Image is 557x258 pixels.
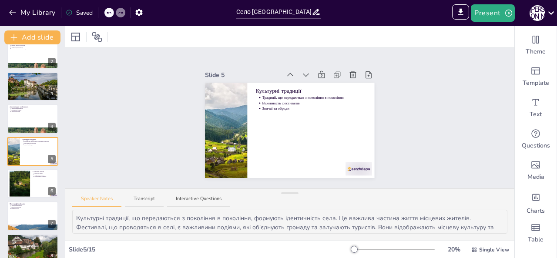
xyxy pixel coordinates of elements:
span: Media [527,173,544,181]
p: Природні краєвиди [10,74,56,76]
p: Традиційна архітектура [11,46,56,48]
div: Add images, graphics, shapes or video [515,155,557,186]
p: Спілкування з родиною [34,176,56,178]
p: Ідеальне місце для прогулянок [11,77,56,79]
div: Add ready made slides [515,61,557,92]
p: Традиції, що передаються з покоління в покоління [24,141,56,142]
p: Традиційна архітектура [11,107,56,109]
p: Звичаї та обряди [262,106,366,111]
textarea: Культурні традиції, що передаються з покоління в покоління, формують ідентичність села. Це важлив... [72,210,507,234]
div: А [PERSON_NAME] [530,5,545,21]
div: 4 [48,123,56,131]
div: Slide 5 [205,70,280,80]
button: Add slide [4,30,60,44]
span: Position [92,32,102,42]
button: Speaker Notes [72,195,121,207]
p: Архітектурні особливості [10,106,56,108]
div: 4 [7,104,58,133]
span: Text [530,110,542,119]
p: Культурні традиції [22,138,56,141]
p: Важливість фестивалів [262,101,366,106]
div: Layout [69,30,83,44]
input: Insert title [236,6,311,18]
div: Add text boxes [515,92,557,124]
div: Add charts and graphs [515,186,557,218]
span: Questions [522,141,550,150]
div: Get real-time input from your audience [515,124,557,155]
p: Важливість фестивалів [24,142,56,144]
p: Зміни протягом року [11,241,56,242]
div: 2 [48,58,56,66]
p: Емоції від природи [11,206,56,208]
div: 5 [7,137,58,166]
p: Унікальний стиль [11,111,56,113]
div: Change the overall theme [515,30,557,61]
p: Унікальний культурний спадок [11,48,56,50]
p: Традиції, що передаються з покоління в покоління [262,95,366,100]
div: 6 [48,187,56,195]
p: Фотографії пейзажів [10,203,56,205]
p: Простота життя [34,172,56,174]
span: Single View [479,246,509,254]
button: Interactive Questions [167,195,230,207]
button: My Library [7,6,59,20]
div: 2 [7,40,58,68]
div: 7 [7,201,58,230]
div: 3 [48,90,56,98]
p: Різноманіття природи [11,239,56,241]
span: Theme [526,47,546,56]
button: Present [471,4,514,22]
p: Сезонні зміни [10,235,56,238]
p: Традиційні ремесла [34,174,56,176]
div: Add a table [515,218,557,249]
p: Сільське життя [33,171,56,173]
span: Table [528,235,544,244]
button: Transcript [125,195,164,207]
p: Старовинні будинки [11,109,56,111]
p: Атмосфера пейзажів [11,205,56,207]
p: Місцеві жителі дружелюбні [11,44,56,46]
div: 20 % [443,245,464,254]
span: Template [523,79,549,87]
p: Унікальні краєвиди кожного сезону [11,237,56,239]
button: А [PERSON_NAME] [530,4,545,22]
p: Звичаї та обряди [24,144,56,146]
div: Slide 5 / 15 [69,245,351,254]
div: Saved [66,8,93,17]
p: Різні пори року [11,208,56,210]
div: 3 [7,72,58,101]
div: 6 [7,169,58,198]
span: Charts [527,207,545,215]
span: Export to PowerPoint [452,4,469,22]
p: Культурні традиції [256,87,366,94]
div: 7 [48,220,56,228]
p: Зміна краєвидів з сезонами [11,79,56,80]
p: Чудові природні ландшафти [11,75,56,77]
div: 5 [48,155,56,163]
